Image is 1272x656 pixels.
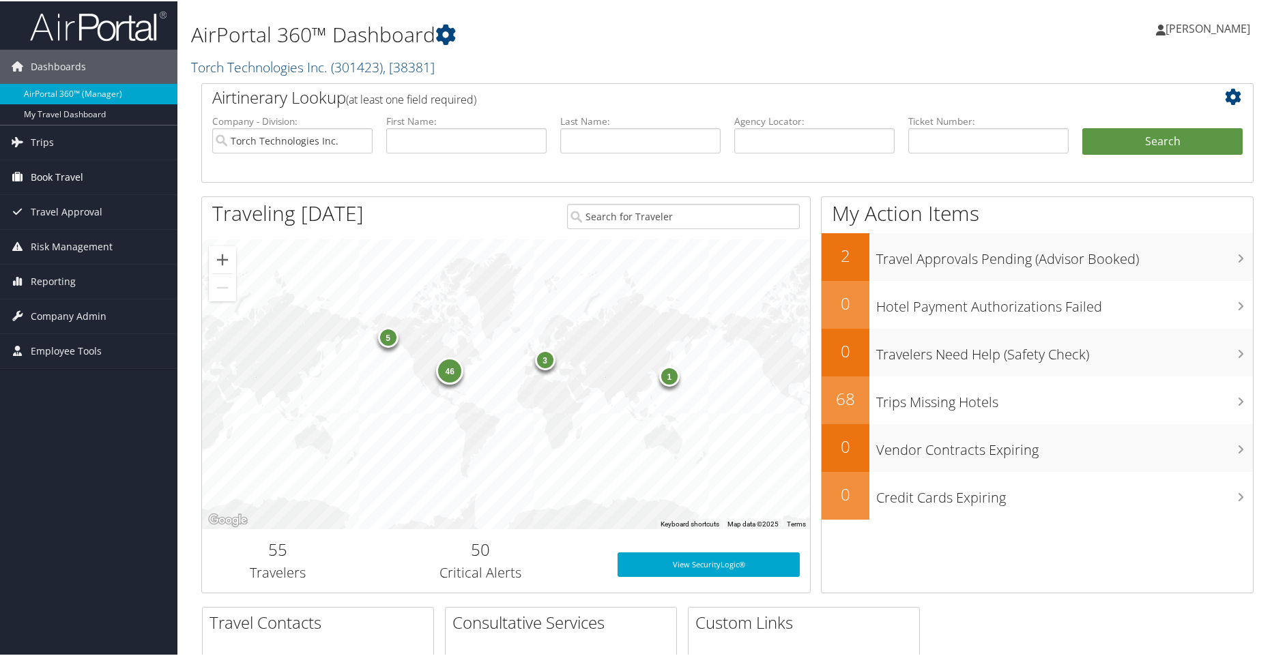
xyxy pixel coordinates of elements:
[822,280,1253,327] a: 0Hotel Payment Authorizations Failed
[346,91,476,106] span: (at least one field required)
[822,243,869,266] h2: 2
[1156,7,1264,48] a: [PERSON_NAME]
[205,510,250,528] a: Open this area in Google Maps (opens a new window)
[822,423,1253,471] a: 0Vendor Contracts Expiring
[191,19,906,48] h1: AirPortal 360™ Dashboard
[560,113,721,127] label: Last Name:
[386,113,547,127] label: First Name:
[876,432,1253,458] h3: Vendor Contracts Expiring
[212,562,344,581] h3: Travelers
[209,245,236,272] button: Zoom in
[331,57,383,75] span: ( 301423 )
[212,113,373,127] label: Company - Division:
[876,289,1253,315] h3: Hotel Payment Authorizations Failed
[31,194,102,228] span: Travel Approval
[567,203,800,228] input: Search for Traveler
[31,124,54,158] span: Trips
[209,273,236,300] button: Zoom out
[822,375,1253,423] a: 68Trips Missing Hotels
[661,518,719,528] button: Keyboard shortcuts
[822,471,1253,518] a: 0Credit Cards Expiring
[787,519,806,526] a: Terms (opens in new tab)
[452,610,676,633] h2: Consultative Services
[822,386,869,409] h2: 68
[822,198,1253,226] h1: My Action Items
[1082,127,1243,154] button: Search
[212,537,344,560] h2: 55
[364,537,597,560] h2: 50
[822,434,869,457] h2: 0
[31,298,106,332] span: Company Admin
[876,337,1253,363] h3: Travelers Need Help (Safety Check)
[876,385,1253,411] h3: Trips Missing Hotels
[876,241,1253,267] h3: Travel Approvals Pending (Advisor Booked)
[31,263,76,297] span: Reporting
[695,610,919,633] h2: Custom Links
[30,9,167,41] img: airportal-logo.png
[31,159,83,193] span: Book Travel
[727,519,779,526] span: Map data ©2025
[822,232,1253,280] a: 2Travel Approvals Pending (Advisor Booked)
[31,48,86,83] span: Dashboards
[1166,20,1250,35] span: [PERSON_NAME]
[618,551,800,576] a: View SecurityLogic®
[212,198,364,226] h1: Traveling [DATE]
[822,338,869,361] h2: 0
[364,562,597,581] h3: Critical Alerts
[908,113,1069,127] label: Ticket Number:
[212,85,1155,108] h2: Airtinerary Lookup
[209,610,433,633] h2: Travel Contacts
[31,228,113,263] span: Risk Management
[734,113,895,127] label: Agency Locator:
[191,57,435,75] a: Torch Technologies Inc.
[822,290,869,314] h2: 0
[377,326,398,346] div: 5
[822,481,869,505] h2: 0
[876,480,1253,506] h3: Credit Cards Expiring
[534,348,555,368] div: 3
[31,333,102,367] span: Employee Tools
[436,356,463,383] div: 46
[205,510,250,528] img: Google
[822,327,1253,375] a: 0Travelers Need Help (Safety Check)
[659,365,679,385] div: 1
[383,57,435,75] span: , [ 38381 ]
